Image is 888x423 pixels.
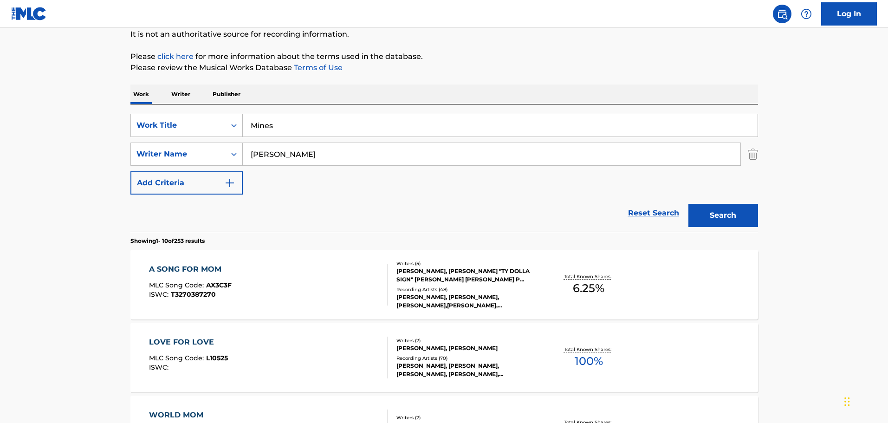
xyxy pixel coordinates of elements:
div: Help [797,5,816,23]
p: Total Known Shares: [564,273,614,280]
span: ISWC : [149,363,171,371]
a: Public Search [773,5,791,23]
span: 100 % [575,353,603,370]
span: ISWC : [149,290,171,299]
button: Add Criteria [130,171,243,195]
iframe: Chat Widget [842,378,888,423]
img: search [777,8,788,20]
div: Recording Artists ( 70 ) [396,355,537,362]
div: Writer Name [136,149,220,160]
span: 6.25 % [573,280,604,297]
a: LOVE FOR LOVEMLC Song Code:L10525ISWC:Writers (2)[PERSON_NAME], [PERSON_NAME]Recording Artists (7... [130,323,758,392]
div: [PERSON_NAME], [PERSON_NAME],[PERSON_NAME],[PERSON_NAME],[PERSON_NAME], [PERSON_NAME], [PERSON_NA... [396,293,537,310]
p: Showing 1 - 10 of 253 results [130,237,205,245]
div: Writers ( 5 ) [396,260,537,267]
img: 9d2ae6d4665cec9f34b9.svg [224,177,235,189]
span: AX3C3F [206,281,232,289]
button: Search [688,204,758,227]
span: T3270387270 [171,290,216,299]
p: Writer [169,85,193,104]
p: Please review the Musical Works Database [130,62,758,73]
div: [PERSON_NAME], [PERSON_NAME], [PERSON_NAME], [PERSON_NAME], [PERSON_NAME] [396,362,537,378]
span: L10525 [206,354,228,362]
a: Reset Search [623,203,684,223]
div: LOVE FOR LOVE [149,337,228,348]
div: Recording Artists ( 48 ) [396,286,537,293]
div: Drag [844,388,850,416]
form: Search Form [130,114,758,232]
div: Writers ( 2 ) [396,337,537,344]
span: MLC Song Code : [149,354,206,362]
span: MLC Song Code : [149,281,206,289]
img: Delete Criterion [748,143,758,166]
div: [PERSON_NAME], [PERSON_NAME] [396,344,537,352]
a: A SONG FOR MOMMLC Song Code:AX3C3FISWC:T3270387270Writers (5)[PERSON_NAME], [PERSON_NAME] "TY DOL... [130,250,758,319]
a: Terms of Use [292,63,343,72]
div: Work Title [136,120,220,131]
div: WORLD MOM [149,410,235,421]
p: Work [130,85,152,104]
a: Log In [821,2,877,26]
a: click here [157,52,194,61]
p: It is not an authoritative source for recording information. [130,29,758,40]
p: Publisher [210,85,243,104]
p: Please for more information about the terms used in the database. [130,51,758,62]
div: A SONG FOR MOM [149,264,232,275]
div: Writers ( 2 ) [396,414,537,421]
p: Total Known Shares: [564,346,614,353]
img: MLC Logo [11,7,47,20]
div: [PERSON_NAME], [PERSON_NAME] "TY DOLLA SIGN" [PERSON_NAME] [PERSON_NAME] P [PERSON_NAME], [PERSON... [396,267,537,284]
img: help [801,8,812,20]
